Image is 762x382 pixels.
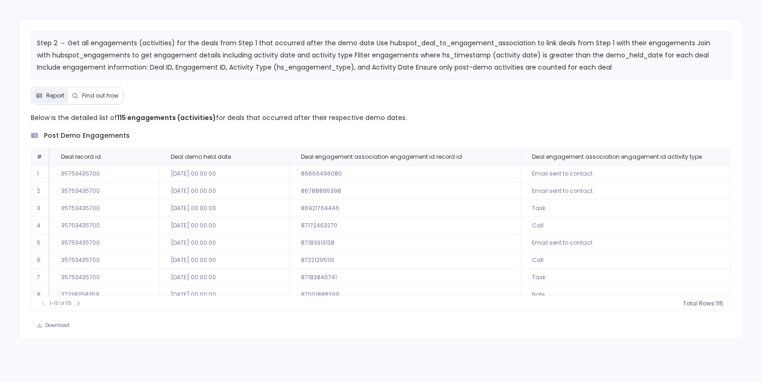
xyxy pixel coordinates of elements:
[159,234,289,252] td: [DATE] 00:00:00
[50,252,159,269] td: 35753435700
[520,234,760,252] td: Email sent to contact
[716,300,723,307] span: 115
[50,234,159,252] td: 35753435700
[159,165,289,183] td: [DATE] 00:00:00
[31,183,50,200] td: 2
[68,88,122,103] button: Find out how
[37,153,42,161] span: #
[46,92,64,99] span: Report
[520,286,760,304] td: Note
[50,300,72,307] span: 1-10 of 115
[159,286,289,304] td: [DATE] 00:00:00
[31,217,50,234] td: 4
[520,269,760,286] td: Task
[31,286,50,304] td: 8
[289,217,520,234] td: 87172463270
[683,300,716,307] span: Total Rows:
[289,286,520,304] td: 87001888399
[159,269,289,286] td: [DATE] 00:00:00
[31,269,50,286] td: 7
[289,234,520,252] td: 87183913138
[31,234,50,252] td: 5
[32,88,68,103] button: Report
[159,183,289,200] td: [DATE] 00:00:00
[50,200,159,217] td: 35753435700
[31,200,50,217] td: 3
[301,153,462,161] span: Deal engagement association engagement id record id
[520,200,760,217] td: Task
[171,153,231,161] span: Deal demo held date
[532,153,702,161] span: Deal engagement association engagement id activity type
[50,286,159,304] td: 37238258359
[61,153,101,161] span: Deal record id
[520,252,760,269] td: Call
[520,165,760,183] td: Email sent to contact
[82,92,119,99] span: Find out how
[37,38,710,72] span: Step 2 → Get all engagements (activities) for the deals from Step 1 that occurred after the demo ...
[50,269,159,286] td: 35753435700
[50,165,159,183] td: 35753435700
[289,183,520,200] td: 86788895398
[520,183,760,200] td: Email sent to contact
[31,112,731,123] p: Below is the detailed list of for deals that occurred after their respective demo dates.
[289,269,520,286] td: 87183846741
[289,200,520,217] td: 86921764446
[45,322,69,329] span: Download
[31,319,75,332] button: Download
[31,252,50,269] td: 6
[117,113,216,122] strong: 115 engagements (activities)
[159,200,289,217] td: [DATE] 00:00:00
[520,217,760,234] td: Call
[44,131,130,141] span: post demo engagements
[289,252,520,269] td: 87221205113
[31,165,50,183] td: 1
[289,165,520,183] td: 86666496080
[159,252,289,269] td: [DATE] 00:00:00
[50,183,159,200] td: 35753435700
[50,217,159,234] td: 35753435700
[159,217,289,234] td: [DATE] 00:00:00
